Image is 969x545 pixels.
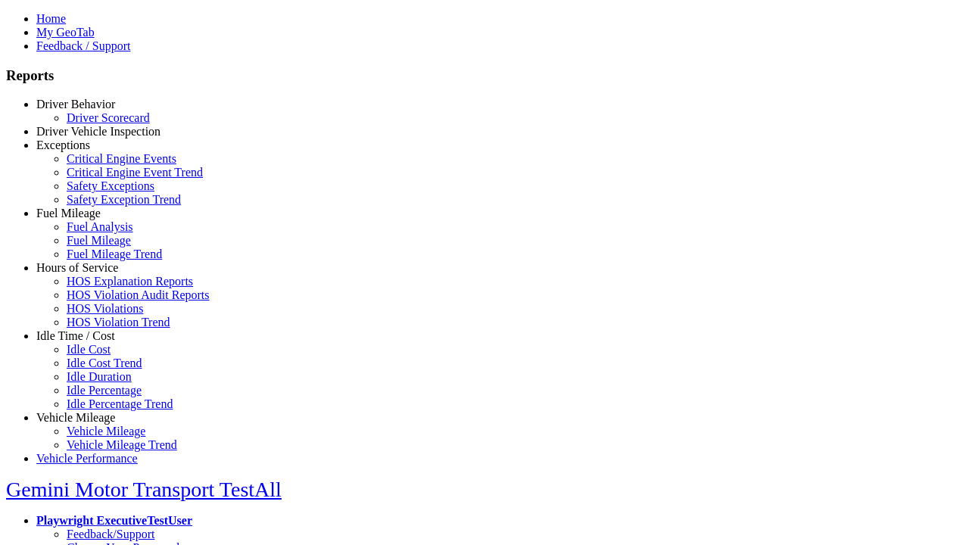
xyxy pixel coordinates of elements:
[36,12,66,25] a: Home
[67,193,181,206] a: Safety Exception Trend
[67,397,173,410] a: Idle Percentage Trend
[67,316,170,329] a: HOS Violation Trend
[36,411,115,424] a: Vehicle Mileage
[67,166,203,179] a: Critical Engine Event Trend
[36,514,192,527] a: Playwright ExecutiveTestUser
[36,125,160,138] a: Driver Vehicle Inspection
[67,234,131,247] a: Fuel Mileage
[36,261,118,274] a: Hours of Service
[67,275,193,288] a: HOS Explanation Reports
[67,343,111,356] a: Idle Cost
[67,248,162,260] a: Fuel Mileage Trend
[36,139,90,151] a: Exceptions
[67,384,142,397] a: Idle Percentage
[67,302,143,315] a: HOS Violations
[67,438,177,451] a: Vehicle Mileage Trend
[6,478,282,501] a: Gemini Motor Transport TestAll
[6,67,963,84] h3: Reports
[67,288,210,301] a: HOS Violation Audit Reports
[67,152,176,165] a: Critical Engine Events
[36,452,138,465] a: Vehicle Performance
[67,220,133,233] a: Fuel Analysis
[67,179,154,192] a: Safety Exceptions
[67,370,132,383] a: Idle Duration
[67,111,150,124] a: Driver Scorecard
[67,357,142,369] a: Idle Cost Trend
[67,528,154,540] a: Feedback/Support
[36,98,115,111] a: Driver Behavior
[36,39,130,52] a: Feedback / Support
[36,26,95,39] a: My GeoTab
[67,425,145,438] a: Vehicle Mileage
[36,207,101,220] a: Fuel Mileage
[36,329,115,342] a: Idle Time / Cost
